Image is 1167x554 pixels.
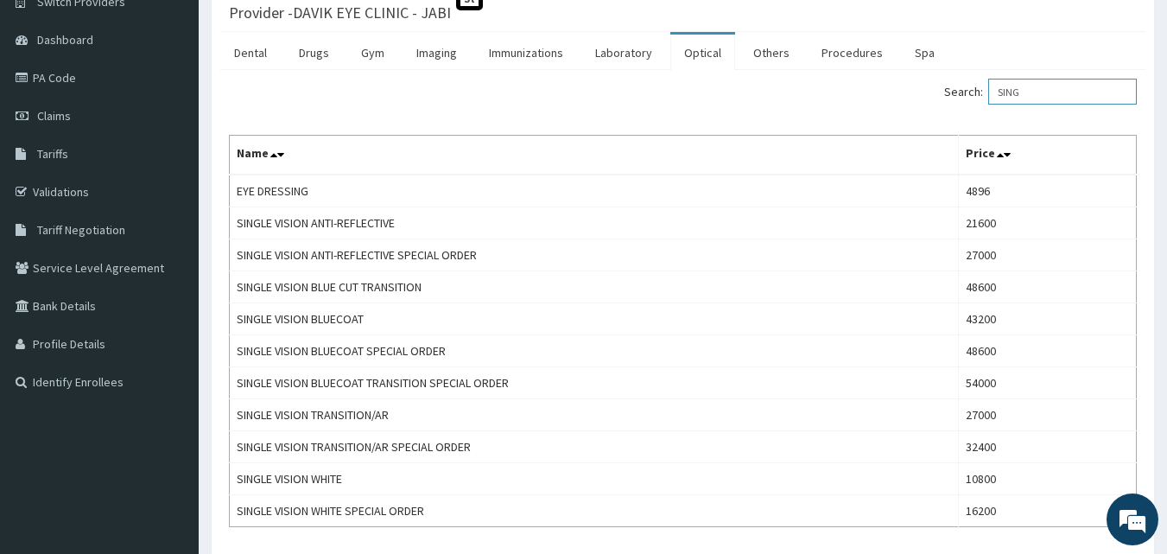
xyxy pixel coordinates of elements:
td: SINGLE VISION BLUECOAT TRANSITION SPECIAL ORDER [230,367,959,399]
td: SINGLE VISION TRANSITION/AR SPECIAL ORDER [230,431,959,463]
td: SINGLE VISION TRANSITION/AR [230,399,959,431]
a: Imaging [403,35,471,71]
img: d_794563401_company_1708531726252_794563401 [32,86,70,130]
a: Spa [901,35,948,71]
td: 27000 [959,239,1137,271]
td: 21600 [959,207,1137,239]
td: 43200 [959,303,1137,335]
input: Search: [988,79,1137,105]
a: Optical [670,35,735,71]
a: Procedures [808,35,897,71]
label: Search: [944,79,1137,105]
a: Drugs [285,35,343,71]
div: Minimize live chat window [283,9,325,50]
td: EYE DRESSING [230,175,959,207]
td: SINGLE VISION BLUECOAT SPECIAL ORDER [230,335,959,367]
a: Immunizations [475,35,577,71]
th: Name [230,136,959,175]
td: 10800 [959,463,1137,495]
td: SINGLE VISION ANTI-REFLECTIVE SPECIAL ORDER [230,239,959,271]
td: 32400 [959,431,1137,463]
span: We're online! [100,167,238,341]
a: Gym [347,35,398,71]
td: SINGLE VISION BLUE CUT TRANSITION [230,271,959,303]
a: Dental [220,35,281,71]
td: SINGLE VISION BLUECOAT [230,303,959,335]
a: Others [739,35,803,71]
td: 16200 [959,495,1137,527]
td: 48600 [959,271,1137,303]
span: Claims [37,108,71,124]
span: Tariff Negotiation [37,222,125,238]
td: SINGLE VISION WHITE [230,463,959,495]
td: 54000 [959,367,1137,399]
td: 48600 [959,335,1137,367]
span: Dashboard [37,32,93,48]
td: SINGLE VISION ANTI-REFLECTIVE [230,207,959,239]
h3: Provider - DAVIK EYE CLINIC - JABI [229,5,451,21]
a: Laboratory [581,35,666,71]
div: Chat with us now [90,97,290,119]
td: 4896 [959,175,1137,207]
th: Price [959,136,1137,175]
textarea: Type your message and hit 'Enter' [9,370,329,430]
td: 27000 [959,399,1137,431]
span: Tariffs [37,146,68,162]
td: SINGLE VISION WHITE SPECIAL ORDER [230,495,959,527]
